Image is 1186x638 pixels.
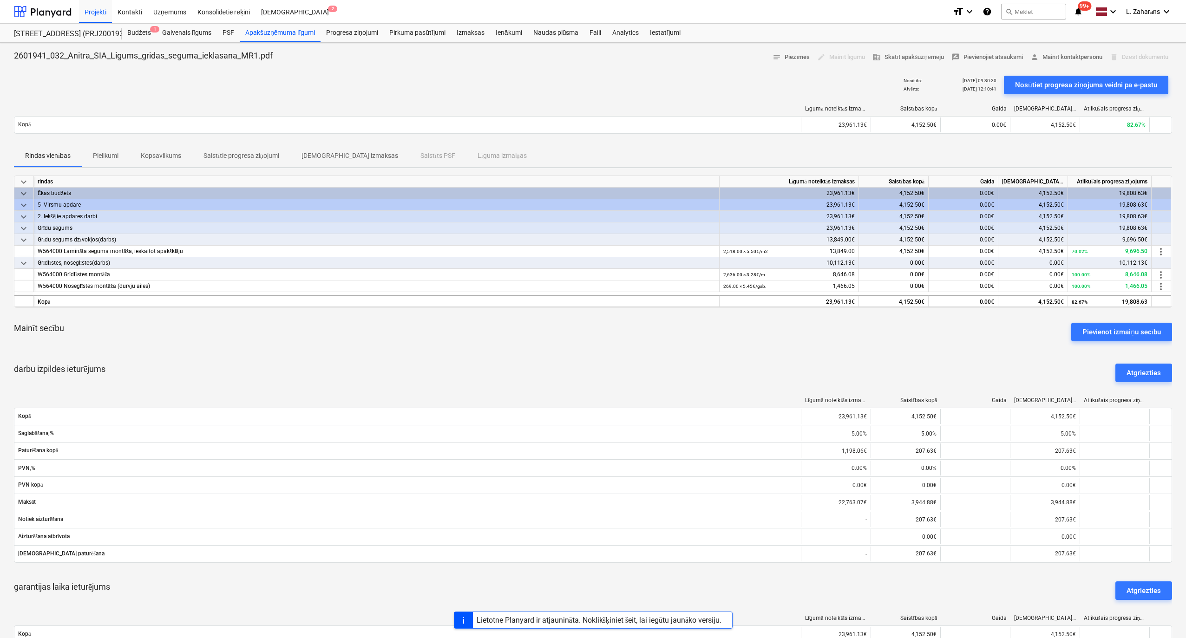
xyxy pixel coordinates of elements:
[1068,176,1152,188] div: Atlikušais progresa ziņojums
[801,461,871,475] div: 0.00%
[451,24,490,42] a: Izmaksas
[871,461,940,475] div: 0.00%
[18,550,797,557] span: [DEMOGRAPHIC_DATA] paturēšana
[859,257,929,269] div: 0.00€
[122,24,157,42] div: Budžets
[18,188,29,199] span: keyboard_arrow_down
[916,550,937,558] p: 207.63€
[904,78,922,84] p: Nosūtīts :
[1004,76,1168,94] button: Nosūtiet progresa ziņojuma veidni pa e-pastu
[14,581,110,600] p: garantijas laika ieturējums
[801,426,871,441] div: 5.00%
[1055,550,1076,558] p: 207.63€
[1126,8,1160,16] span: L. Zaharāns
[607,24,644,42] div: Analytics
[948,50,1027,65] button: Pievienojiet atsauksmi
[805,105,867,112] div: Līgumā noteiktās izmaksas
[1155,281,1166,292] span: more_vert
[859,234,929,246] div: 4,152.50€
[18,234,29,246] span: keyboard_arrow_down
[157,24,217,42] a: Galvenais līgums
[584,24,607,42] a: Faili
[1030,53,1039,61] span: person
[38,269,715,280] div: W564000 Grīdlīstes montāža
[1010,529,1080,544] div: 0.00€
[859,295,929,307] div: 4,152.50€
[723,246,855,257] div: 13,849.00
[998,234,1068,246] div: 4,152.50€
[217,24,240,42] div: PSF
[1072,249,1088,254] small: 70.02%
[951,52,1023,63] span: Pievienojiet atsauksmi
[38,280,715,292] div: W564000 Noseglīstes montāža (durvju ailes)
[720,176,859,188] div: Līgumā noteiktās izmaksas
[980,283,994,289] span: 0.00€
[1072,272,1090,277] small: 100.00%
[875,397,937,404] div: Saistības kopā
[1010,512,1080,527] div: 207.63€
[1127,122,1146,128] span: 82.67%
[1072,246,1147,257] div: 9,696.50
[18,258,29,269] span: keyboard_arrow_down
[904,86,918,92] p: Atvērts :
[18,447,797,454] span: Paturēšana kopā
[38,211,715,222] div: 2. Iekšējie apdares darbi
[14,364,105,382] p: darbu izpildes ieturējums
[998,199,1068,211] div: 4,152.50€
[1030,52,1102,63] span: Mainīt kontaktpersonu
[859,199,929,211] div: 4,152.50€
[328,6,337,12] span: 2
[1014,105,1076,112] div: [DEMOGRAPHIC_DATA] izmaksas
[899,248,924,254] span: 4,152.50€
[1107,6,1119,17] i: keyboard_arrow_down
[1010,495,1080,510] div: 3,944.88€
[801,495,871,510] div: 22,763.07€
[869,50,948,65] button: Skatīt apakšuzņēmēju
[1072,299,1088,305] small: 82.67%
[1010,461,1080,475] div: 0.00%
[720,222,859,234] div: 23,961.13€
[14,323,64,334] p: Mainīt secību
[1068,188,1152,199] div: 19,808.63€
[929,222,998,234] div: 0.00€
[122,24,157,42] a: Budžets1
[1015,79,1157,91] div: Nosūtiet progresa ziņojuma veidni pa e-pastu
[18,121,31,129] p: Kopā
[805,397,867,404] div: Līgumā noteiktās izmaksas
[1127,367,1161,379] div: Atgriezties
[1115,581,1172,600] button: Atgriezties
[1014,397,1076,404] div: [DEMOGRAPHIC_DATA] izmaksas
[38,199,715,211] div: 5- Virsmu apdare
[859,222,929,234] div: 4,152.50€
[998,295,1068,307] div: 4,152.50€
[801,547,871,561] div: -
[980,271,994,278] span: 0.00€
[1010,478,1080,493] div: 0.00€
[18,465,797,471] span: PVN,%
[1082,326,1161,338] div: Pievienot izmaiņu secību
[644,24,686,42] a: Iestatījumi
[871,529,940,544] div: 0.00€
[720,188,859,199] div: 23,961.13€
[871,426,940,441] div: 5.00%
[240,24,321,42] a: Apakšuzņēmuma līgumi
[1039,248,1064,254] span: 4,152.50€
[929,199,998,211] div: 0.00€
[384,24,451,42] div: Pirkuma pasūtījumi
[1051,122,1076,128] span: 4,152.50€
[321,24,384,42] a: Progresa ziņojumi
[1005,8,1013,15] span: search
[723,280,855,292] div: 1,466.05
[1068,222,1152,234] div: 19,808.63€
[963,86,996,92] p: [DATE] 12:10:41
[929,188,998,199] div: 0.00€
[1084,105,1146,112] div: Atlikušais progresa ziņojums
[992,122,1006,128] span: 0.00€
[929,176,998,188] div: Gaida
[998,188,1068,199] div: 4,152.50€
[911,122,937,128] span: 4,152.50€
[859,211,929,222] div: 4,152.50€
